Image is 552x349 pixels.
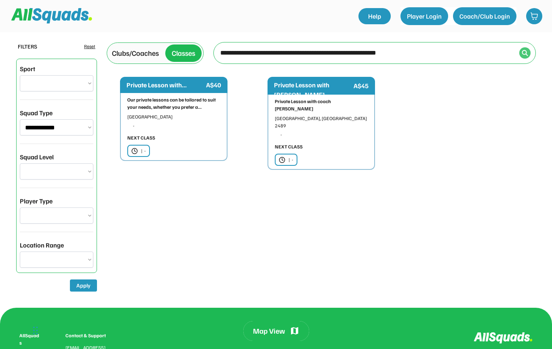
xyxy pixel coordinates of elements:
[127,96,220,111] div: Our private lessons can be tailored to suit your needs, whether you prefer a...
[20,240,64,250] div: Location Range
[126,80,204,90] div: Private Lesson with...
[275,143,303,150] div: NEXT CLASS
[289,156,293,163] div: | -
[141,147,146,154] div: | -
[70,279,97,292] button: Apply
[274,80,352,99] div: Private Lesson with [PERSON_NAME]
[112,48,159,59] div: Clubs/Coaches
[280,131,368,138] div: -
[253,326,285,336] div: Map View
[172,48,195,59] div: Classes
[20,108,53,118] div: Squad Type
[354,81,369,91] div: A$45
[400,7,448,25] button: Player Login
[206,80,221,90] div: A$40
[133,122,220,129] div: -
[279,157,285,163] img: clock.svg
[131,148,138,154] img: clock.svg
[20,152,54,162] div: Squad Level
[358,8,391,24] a: Help
[84,43,95,50] div: Reset
[11,8,92,23] img: Squad%20Logo.svg
[522,50,528,56] img: Icon%20%2838%29.svg
[275,115,368,129] div: [GEOGRAPHIC_DATA], [GEOGRAPHIC_DATA] 2489
[275,98,368,112] div: Private Lesson with coach [PERSON_NAME]
[127,113,220,121] div: [GEOGRAPHIC_DATA]
[127,134,155,142] div: NEXT CLASS
[20,64,35,74] div: Sport
[20,196,53,206] div: Player Type
[530,12,538,20] img: shopping-cart-01%20%281%29.svg
[453,7,516,25] button: Coach/Club Login
[18,42,37,51] div: FILTERS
